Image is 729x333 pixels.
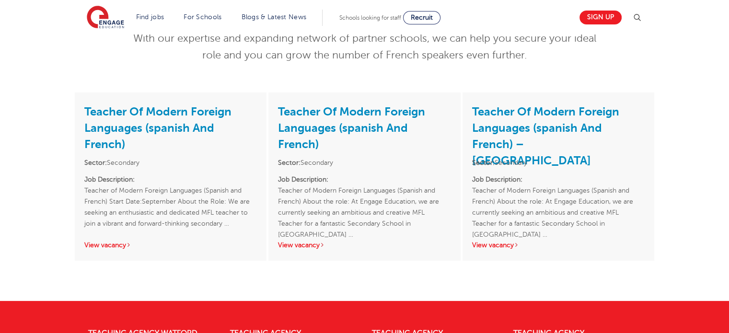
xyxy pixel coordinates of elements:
p: Teacher of Modern Foreign Languages (Spanish and French) About the role: At Engage Education, we ... [278,174,451,229]
a: Teacher Of Modern Foreign Languages (spanish And French) [278,105,425,151]
p: With our expertise and expanding network of partner schools, we can help you secure your ideal ro... [129,30,600,64]
li: Secondary [84,157,257,168]
span: Schools looking for staff [339,14,401,21]
a: Teacher Of Modern Foreign Languages (spanish And French) – [GEOGRAPHIC_DATA] [472,105,619,167]
strong: Job Description: [472,176,522,183]
strong: Job Description: [278,176,328,183]
a: For Schools [184,13,221,21]
a: Teacher Of Modern Foreign Languages (spanish And French) [84,105,231,151]
a: Sign up [579,11,622,24]
span: Recruit [411,14,433,21]
a: View vacancy [278,241,325,249]
a: View vacancy [84,241,131,249]
strong: Sector: [84,159,107,166]
strong: Job Description: [84,176,135,183]
a: Find jobs [136,13,164,21]
p: Teacher of Modern Foreign Languages (Spanish and French) About the role: At Engage Education, we ... [472,174,645,229]
a: View vacancy [472,241,519,249]
li: Secondary [472,157,645,168]
li: Secondary [278,157,451,168]
img: Engage Education [87,6,124,30]
strong: Sector: [472,159,495,166]
p: Teacher of Modern Foreign Languages (Spanish and French) Start Date:September About the Role: We ... [84,174,257,229]
a: Recruit [403,11,440,24]
a: Blogs & Latest News [242,13,307,21]
strong: Sector: [278,159,301,166]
